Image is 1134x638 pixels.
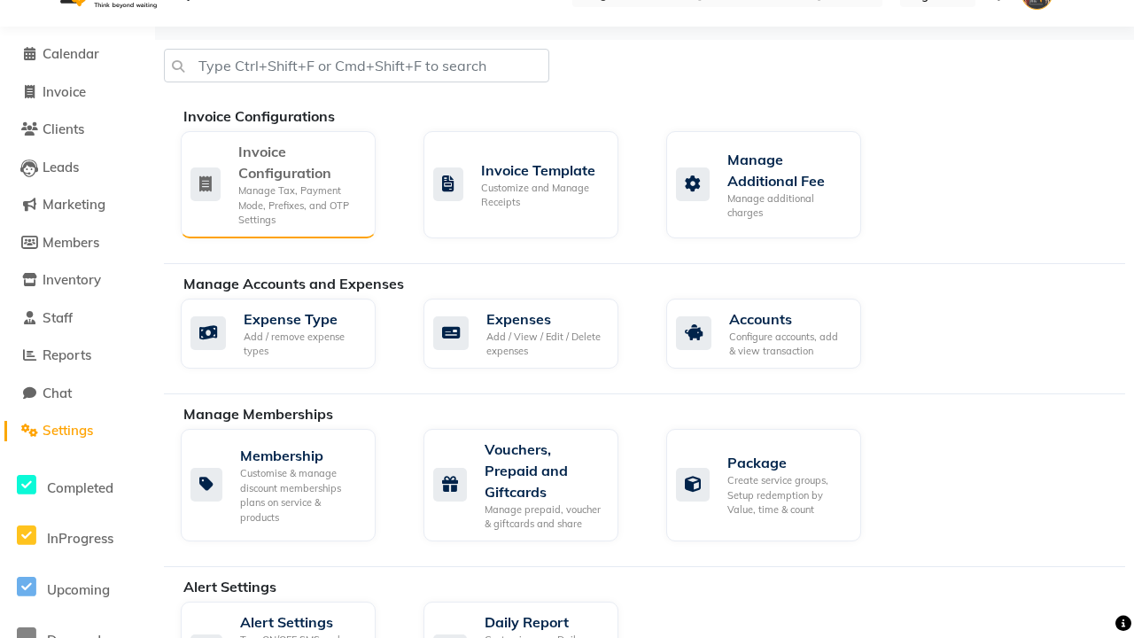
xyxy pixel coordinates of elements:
span: Reports [43,346,91,363]
div: Customise & manage discount memberships plans on service & products [240,466,361,525]
span: InProgress [47,530,113,547]
span: Members [43,234,99,251]
a: Inventory [4,270,151,291]
a: AccountsConfigure accounts, add & view transaction [666,299,882,369]
div: Expenses [486,308,604,330]
a: Calendar [4,44,151,65]
div: Daily Report [485,611,604,633]
div: Manage additional charges [727,191,847,221]
a: Members [4,233,151,253]
span: Leads [43,159,79,175]
div: Manage Tax, Payment Mode, Prefixes, and OTP Settings [238,183,361,228]
div: Invoice Configuration [238,141,361,183]
a: MembershipCustomise & manage discount memberships plans on service & products [181,429,397,541]
span: Clients [43,121,84,137]
div: Manage Additional Fee [727,149,847,191]
a: Invoice ConfigurationManage Tax, Payment Mode, Prefixes, and OTP Settings [181,131,397,238]
a: Expense TypeAdd / remove expense types [181,299,397,369]
div: Membership [240,445,361,466]
input: Type Ctrl+Shift+F or Cmd+Shift+F to search [164,49,549,82]
a: PackageCreate service groups, Setup redemption by Value, time & count [666,429,882,541]
a: Chat [4,384,151,404]
div: Add / View / Edit / Delete expenses [486,330,604,359]
a: Settings [4,421,151,441]
a: Manage Additional FeeManage additional charges [666,131,882,238]
a: ExpensesAdd / View / Edit / Delete expenses [423,299,640,369]
div: Manage prepaid, voucher & giftcards and share [485,502,604,532]
div: Add / remove expense types [244,330,361,359]
div: Create service groups, Setup redemption by Value, time & count [727,473,847,517]
div: Alert Settings [240,611,361,633]
a: Vouchers, Prepaid and GiftcardsManage prepaid, voucher & giftcards and share [423,429,640,541]
a: Leads [4,158,151,178]
span: Inventory [43,271,101,288]
a: Marketing [4,195,151,215]
div: Invoice Template [481,159,604,181]
a: Staff [4,308,151,329]
div: Vouchers, Prepaid and Giftcards [485,439,604,502]
div: Configure accounts, add & view transaction [729,330,847,359]
span: Invoice [43,83,86,100]
span: Chat [43,385,72,401]
a: Clients [4,120,151,140]
span: Settings [43,422,93,439]
a: Invoice [4,82,151,103]
a: Reports [4,346,151,366]
span: Calendar [43,45,99,62]
div: Expense Type [244,308,361,330]
div: Accounts [729,308,847,330]
div: Package [727,452,847,473]
div: Customize and Manage Receipts [481,181,604,210]
span: Staff [43,309,73,326]
a: Invoice TemplateCustomize and Manage Receipts [423,131,640,238]
span: Completed [47,479,113,496]
span: Marketing [43,196,105,213]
